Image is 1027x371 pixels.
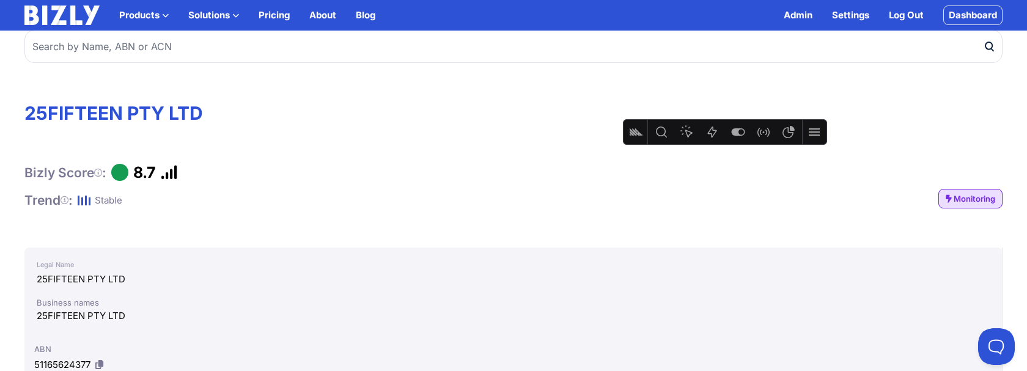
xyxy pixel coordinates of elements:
[24,192,73,208] h1: Trend :
[24,30,1003,63] input: Search by Name, ABN or ACN
[889,8,924,23] a: Log Out
[37,272,990,287] div: 25FIFTEEN PTY LTD
[133,163,156,182] h1: 8.7
[309,8,336,23] a: About
[259,8,290,23] a: Pricing
[95,193,122,208] div: Stable
[37,309,990,323] div: 25FIFTEEN PTY LTD
[24,164,106,181] h1: Bizly Score :
[37,257,990,272] div: Legal Name
[943,6,1003,25] a: Dashboard
[832,8,869,23] a: Settings
[978,328,1015,365] iframe: Toggle Customer Support
[954,193,995,205] span: Monitoring
[37,296,990,309] div: Business names
[34,343,992,355] div: ABN
[784,8,812,23] a: Admin
[938,189,1003,208] a: Monitoring
[119,8,169,23] button: Products
[24,102,1003,124] h1: 25FIFTEEN PTY LTD
[188,8,239,23] button: Solutions
[34,359,90,370] span: 51165624377
[356,8,375,23] a: Blog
